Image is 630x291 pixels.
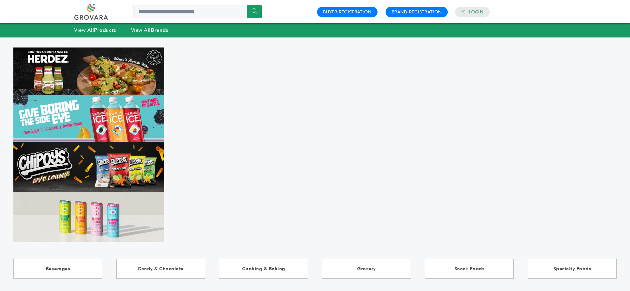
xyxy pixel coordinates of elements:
img: Marketplace Top Banner 4 [13,192,164,242]
a: Buyer Registration [323,9,372,15]
a: Beverages [13,259,102,279]
a: View AllBrands [131,27,169,33]
img: Marketplace Top Banner 1 [13,47,164,95]
a: Snack Foods [425,259,514,279]
a: Specialty Foods [528,259,617,279]
input: Search a product or brand... [133,5,262,18]
a: Grocery [322,259,411,279]
a: Login [469,9,484,15]
a: Candy & Chocolate [116,259,205,279]
img: Marketplace Top Banner 3 [13,142,164,192]
a: Brand Registration [392,9,442,15]
a: Cooking & Baking [219,259,308,279]
a: View AllProducts [74,27,116,33]
strong: Products [94,27,116,33]
img: Marketplace Top Banner 2 [13,95,164,142]
strong: Brands [151,27,168,33]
